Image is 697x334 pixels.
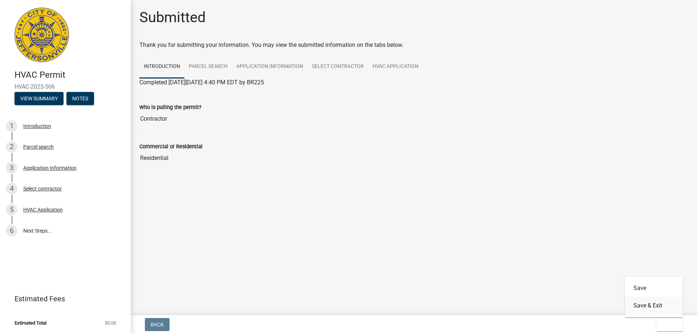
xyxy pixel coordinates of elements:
[105,321,116,325] span: $0.00
[139,79,264,86] span: Completed [DATE][DATE] 4:40 PM EDT by BR225
[6,141,17,153] div: 2
[6,183,17,194] div: 4
[23,207,63,212] div: HVAC Application
[307,55,368,79] a: Select contractor
[139,41,688,49] div: Thank you for submitting your information. You may view the submitted information on the tabs below.
[232,55,307,79] a: Application Information
[139,55,184,79] a: Introduction
[66,96,94,102] wm-modal-confirm: Notes
[625,297,683,314] button: Save & Exit
[139,9,206,26] h1: Submitted
[184,55,232,79] a: Parcel search
[23,144,54,149] div: Parcel search
[151,322,164,327] span: Back
[15,96,64,102] wm-modal-confirm: Summary
[15,70,125,80] h4: HVAC Permit
[368,55,423,79] a: HVAC Application
[139,105,201,110] label: Who is pulling the permit?
[6,225,17,237] div: 6
[6,120,17,132] div: 1
[656,318,683,331] button: Exit
[15,321,46,325] span: Estimated Total
[625,277,683,317] div: Exit
[15,92,64,105] button: View Summary
[15,83,116,90] span: HVAC-2025-506
[662,322,673,327] span: Exit
[66,92,94,105] button: Notes
[145,318,170,331] button: Back
[625,279,683,297] button: Save
[23,186,62,191] div: Select contractor
[23,124,51,129] div: Introduction
[6,204,17,216] div: 5
[15,8,69,62] img: City of Jeffersonville, Indiana
[23,165,77,170] div: Application Information
[139,144,203,149] label: Commercial or Residential
[6,162,17,174] div: 3
[6,291,119,306] a: Estimated Fees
